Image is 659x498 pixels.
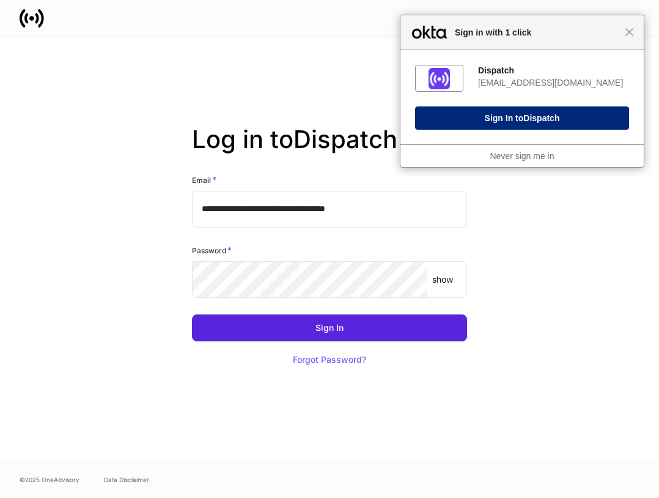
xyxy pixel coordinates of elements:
[432,273,453,286] p: show
[278,346,381,373] button: Forgot Password?
[625,28,634,37] span: Close
[104,475,149,485] a: Data Disclaimer
[429,68,450,89] img: fs01jxrofoggULhDH358
[315,324,344,332] div: Sign In
[192,244,232,256] h6: Password
[293,355,366,364] div: Forgot Password?
[415,106,629,130] button: Sign In toDispatch
[192,174,216,186] h6: Email
[490,151,554,161] a: Never sign me in
[478,65,629,76] div: Dispatch
[20,475,79,485] span: © 2025 OneAdvisory
[478,77,629,88] div: [EMAIL_ADDRESS][DOMAIN_NAME]
[192,125,467,174] h2: Log in to Dispatch
[523,113,559,123] span: Dispatch
[192,314,467,341] button: Sign In
[449,25,625,40] span: Sign in with 1 click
